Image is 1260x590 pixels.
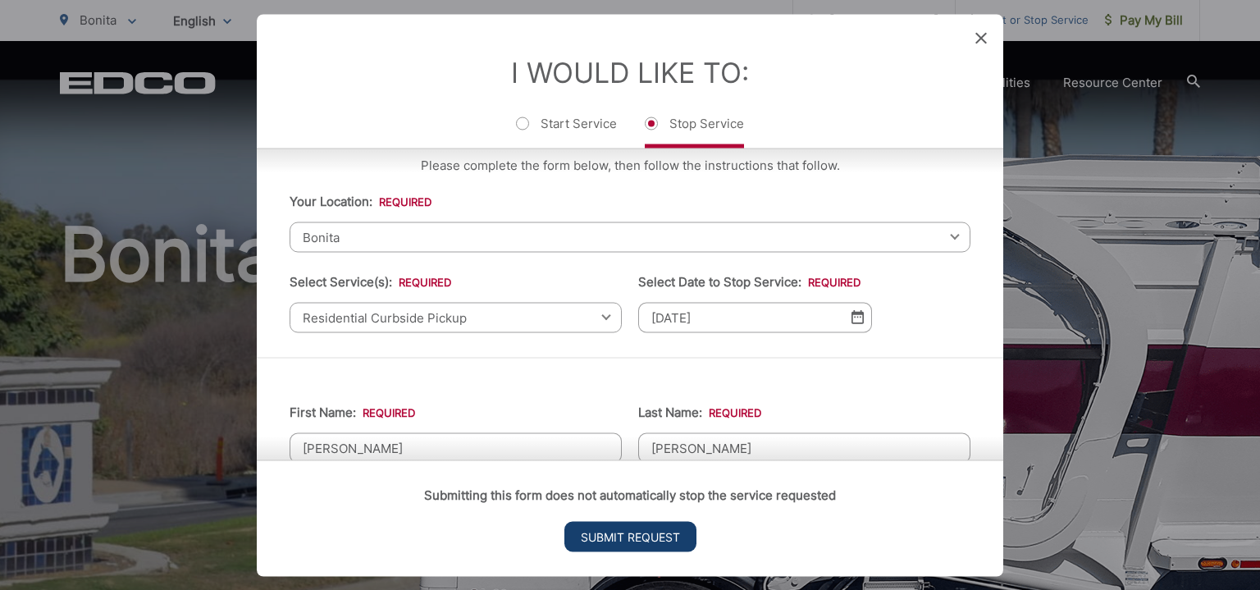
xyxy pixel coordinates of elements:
[290,274,451,289] label: Select Service(s):
[290,222,970,252] span: Bonita
[564,521,696,551] input: Submit Request
[645,115,744,148] label: Stop Service
[511,55,749,89] label: I Would Like To:
[638,274,861,289] label: Select Date to Stop Service:
[638,405,761,419] label: Last Name:
[290,194,431,208] label: Your Location:
[424,487,836,502] strong: Submitting this form does not automatically stop the service requested
[290,405,415,419] label: First Name:
[851,310,864,324] img: Select date
[638,302,872,332] input: Select date
[290,302,622,332] span: Residential Curbside Pickup
[516,115,617,148] label: Start Service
